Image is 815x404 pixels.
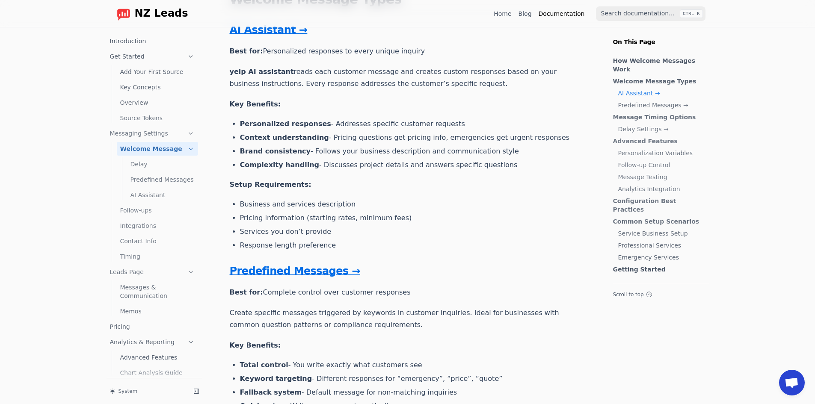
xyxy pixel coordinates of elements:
a: Getting Started [613,265,705,274]
img: logo [117,7,130,21]
a: Chart Analysis Guide [117,366,198,380]
a: Documentation [539,9,585,18]
button: Collapse sidebar [190,385,202,397]
strong: Key Benefits: [230,100,281,108]
strong: Complexity handling [240,161,320,169]
a: Common Setup Scenarios [613,217,705,226]
a: Open chat [779,370,805,395]
a: Predefined Messages → [230,265,360,277]
a: Pricing [107,320,198,333]
strong: Setup Requirements: [230,180,311,189]
a: Timing [117,250,198,263]
a: Emergency Services [618,253,705,262]
a: Delay [127,157,198,171]
a: Configuration Best Practices [613,197,705,214]
a: AI Assistant [127,188,198,202]
a: Advanced Features [117,351,198,364]
a: Blog [519,9,532,18]
button: System [107,385,187,397]
a: AI Assistant → [230,24,308,36]
li: - Different responses for “emergency”, “price”, “quote” [240,374,586,384]
a: Source Tokens [117,111,198,125]
a: Integrations [117,219,198,233]
li: - Default message for non-matching inquiries [240,387,586,398]
li: Business and services description [240,199,586,209]
a: Delay Settings → [618,125,705,133]
p: On This Page [606,27,716,46]
strong: Brand consistency [240,147,311,155]
p: Complete control over customer responses [230,286,586,298]
strong: yelp AI assistant [230,68,294,76]
li: - Discusses project details and answers specific questions [240,160,586,170]
a: Leads Page [107,265,198,279]
a: Home [494,9,511,18]
p: Create specific messages triggered by keywords in customer inquiries. Ideal for businesses with c... [230,307,586,331]
a: Messages & Communication [117,280,198,303]
a: Welcome Message [117,142,198,156]
a: Memos [117,304,198,318]
a: Advanced Features [613,137,705,145]
a: Welcome Message Types [613,77,705,86]
a: Contact Info [117,234,198,248]
a: Predefined Messages → [618,101,705,109]
p: Personalized responses to every unique inquiry [230,45,586,57]
a: Add Your First Source [117,65,198,79]
li: - Follows your business description and communication style [240,146,586,156]
strong: Fallback system [240,388,302,396]
a: Professional Services [618,241,705,250]
strong: Best for: [230,288,263,296]
a: Messaging Settings [107,127,198,140]
strong: Total control [240,361,288,369]
a: Service Business Setup [618,229,705,238]
li: - You write exactly what customers see [240,360,586,370]
a: Get Started [107,50,198,63]
a: Personalization Variables [618,149,705,157]
li: - Addresses specific customer requests [240,119,586,129]
strong: Personalized responses [240,120,331,128]
span: NZ Leads [135,8,188,20]
button: Scroll to top [613,291,709,298]
p: reads each customer message and creates custom responses based on your business instructions. Eve... [230,66,586,90]
a: Message Timing Options [613,113,705,121]
li: Pricing information (starting rates, minimum fees) [240,213,586,223]
a: Overview [117,96,198,109]
a: Predefined Messages [127,173,198,186]
strong: Context understanding [240,133,329,142]
a: Home page [110,7,188,21]
a: Follow-ups [117,203,198,217]
strong: Best for: [230,47,263,55]
a: AI Assistant → [618,89,705,97]
a: Message Testing [618,173,705,181]
a: Key Concepts [117,80,198,94]
li: - Pricing questions get pricing info, emergencies get urgent responses [240,133,586,143]
a: Introduction [107,34,198,48]
strong: Key Benefits: [230,341,281,349]
li: Services you don’t provide [240,227,586,237]
a: Analytics Integration [618,185,705,193]
a: Analytics & Reporting [107,335,198,349]
a: How Welcome Messages Work [613,56,705,74]
strong: Keyword targeting [240,375,312,383]
a: Follow-up Control [618,161,705,169]
input: Search documentation… [596,6,705,21]
li: Response length preference [240,240,586,251]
